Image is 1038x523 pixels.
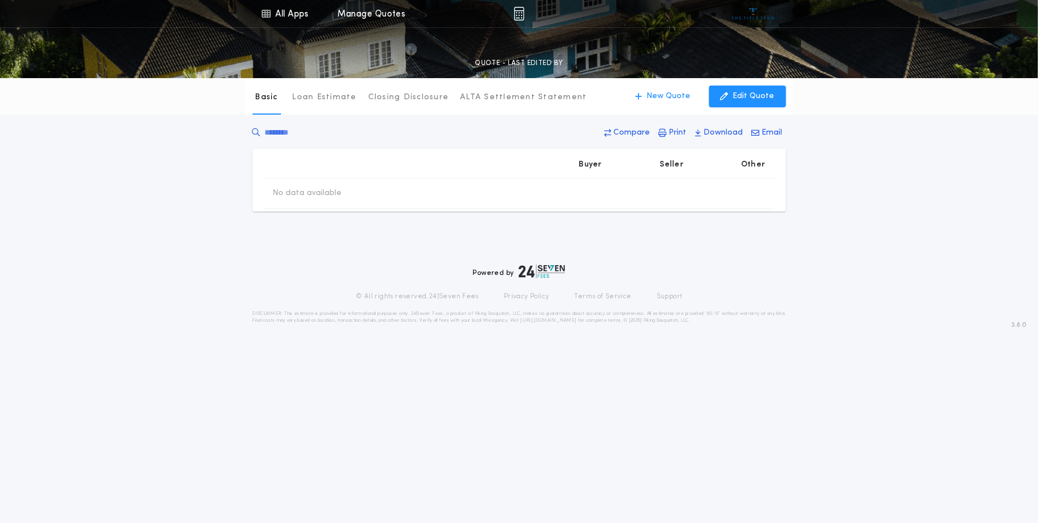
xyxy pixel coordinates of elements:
[741,159,765,171] p: Other
[475,58,563,69] p: QUOTE - LAST EDITED BY
[473,265,565,278] div: Powered by
[709,86,786,107] button: Edit Quote
[255,92,278,103] p: Basic
[356,292,479,301] p: © All rights reserved. 24|Seven Fees
[762,127,783,139] p: Email
[460,92,587,103] p: ALTA Settlement Statement
[504,292,549,301] a: Privacy Policy
[733,91,775,102] p: Edit Quote
[575,292,632,301] a: Terms of Service
[704,127,743,139] p: Download
[669,127,687,139] p: Print
[514,7,524,21] img: img
[748,123,786,143] button: Email
[368,92,449,103] p: Closing Disclosure
[647,91,691,102] p: New Quote
[519,265,565,278] img: logo
[253,310,786,324] p: DISCLAIMER: This estimate is provided for informational purposes only. 24|Seven Fees, a product o...
[292,92,357,103] p: Loan Estimate
[579,159,602,171] p: Buyer
[660,159,684,171] p: Seller
[692,123,747,143] button: Download
[264,179,351,208] td: No data available
[520,318,576,323] a: [URL][DOMAIN_NAME]
[657,292,682,301] a: Support
[614,127,650,139] p: Compare
[1011,320,1027,330] span: 3.8.0
[601,123,654,143] button: Compare
[656,123,690,143] button: Print
[624,86,702,107] button: New Quote
[732,8,775,19] img: vs-icon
